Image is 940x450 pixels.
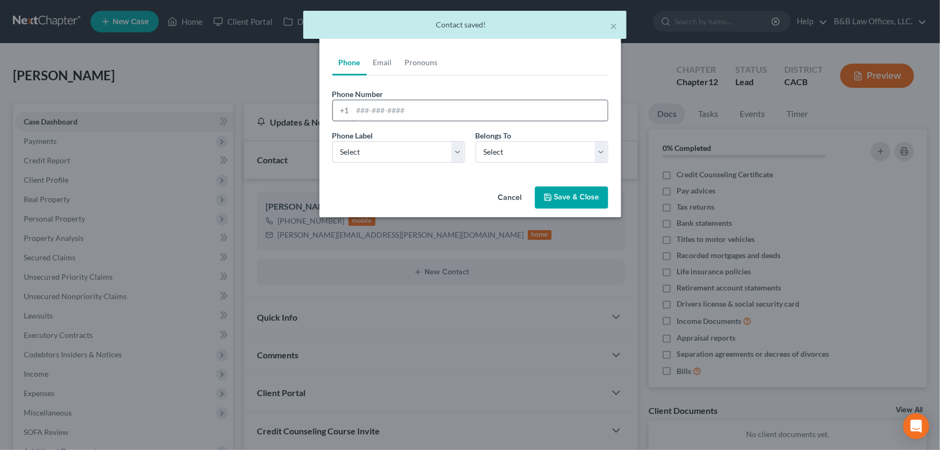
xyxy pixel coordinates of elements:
a: Email [367,50,399,75]
span: Phone Label [332,131,373,140]
span: Phone Number [332,89,384,99]
button: × [610,19,618,32]
div: Open Intercom Messenger [903,413,929,439]
a: Phone [332,50,367,75]
a: Pronouns [399,50,444,75]
button: Save & Close [535,186,608,209]
div: +1 [333,100,353,121]
input: ###-###-#### [353,100,608,121]
span: Belongs To [476,131,512,140]
div: Contact saved! [312,19,618,30]
button: Cancel [490,188,531,209]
